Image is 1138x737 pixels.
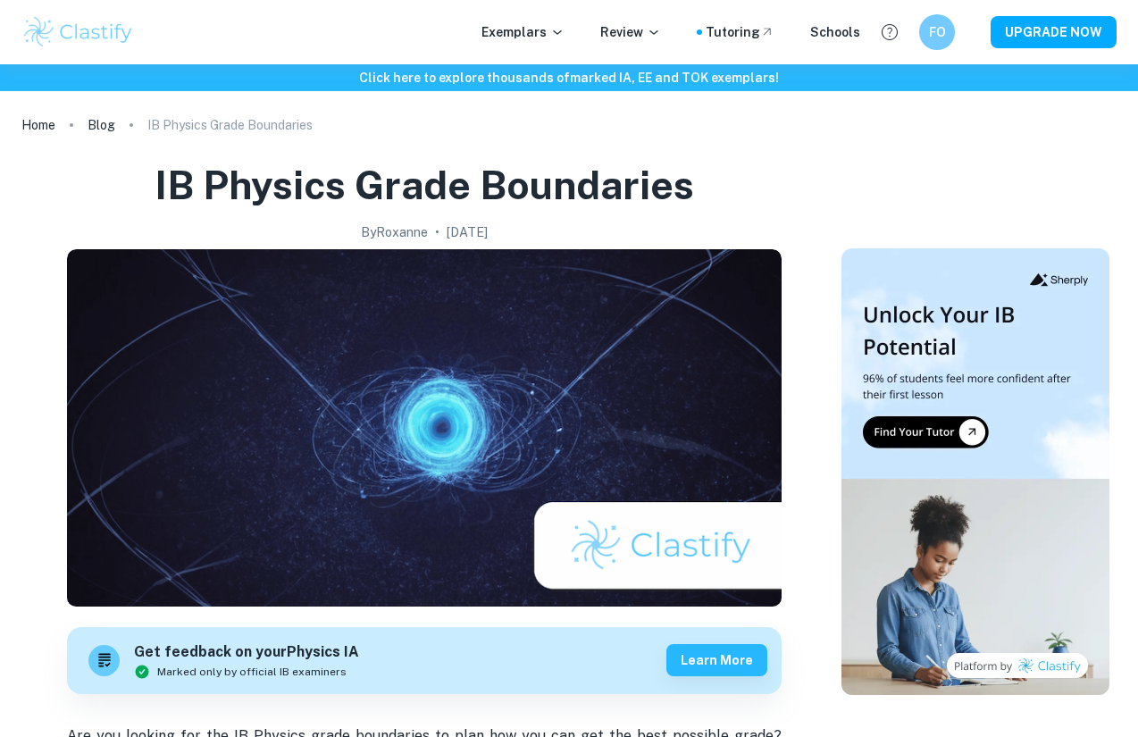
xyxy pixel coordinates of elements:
[841,248,1109,695] img: Thumbnail
[147,115,313,135] p: IB Physics Grade Boundaries
[67,249,782,607] img: IB Physics Grade Boundaries cover image
[706,22,774,42] a: Tutoring
[874,17,905,47] button: Help and Feedback
[134,641,359,664] h6: Get feedback on your Physics IA
[666,644,767,676] button: Learn more
[919,14,955,50] button: FO
[481,22,565,42] p: Exemplars
[67,627,782,694] a: Get feedback on yourPhysics IAMarked only by official IB examinersLearn more
[600,22,661,42] p: Review
[155,159,694,212] h1: IB Physics Grade Boundaries
[435,222,439,242] p: •
[361,222,428,242] h2: By Roxanne
[4,68,1134,88] h6: Click here to explore thousands of marked IA, EE and TOK exemplars !
[810,22,860,42] a: Schools
[88,113,115,138] a: Blog
[927,22,948,42] h6: FO
[991,16,1117,48] button: UPGRADE NOW
[157,664,347,680] span: Marked only by official IB examiners
[21,113,55,138] a: Home
[21,14,135,50] img: Clastify logo
[447,222,488,242] h2: [DATE]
